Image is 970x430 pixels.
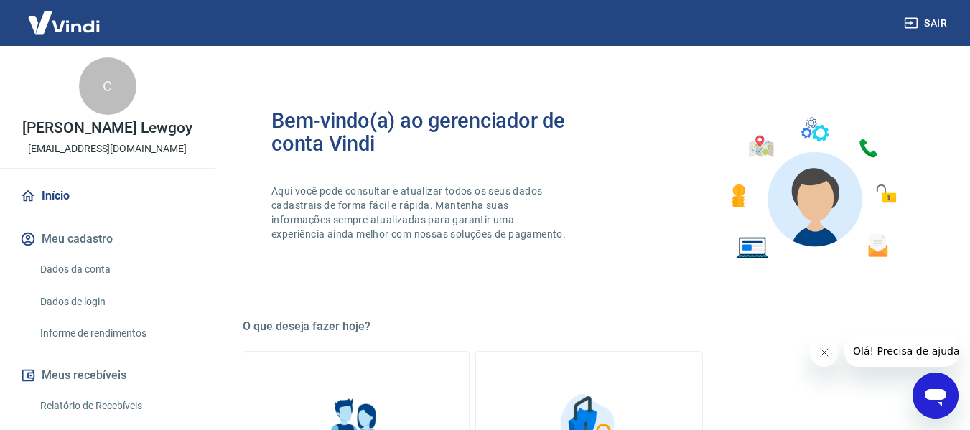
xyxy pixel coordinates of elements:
[22,121,192,136] p: [PERSON_NAME] Lewgoy
[17,1,111,45] img: Vindi
[271,109,589,155] h2: Bem-vindo(a) ao gerenciador de conta Vindi
[34,255,197,284] a: Dados da conta
[243,319,936,334] h5: O que deseja fazer hoje?
[17,223,197,255] button: Meu cadastro
[271,184,569,241] p: Aqui você pode consultar e atualizar todos os seus dados cadastrais de forma fácil e rápida. Mant...
[79,57,136,115] div: C
[901,10,953,37] button: Sair
[810,338,839,367] iframe: Fechar mensagem
[913,373,959,419] iframe: Botão para abrir a janela de mensagens
[34,391,197,421] a: Relatório de Recebíveis
[17,180,197,212] a: Início
[28,141,187,156] p: [EMAIL_ADDRESS][DOMAIN_NAME]
[34,287,197,317] a: Dados de login
[9,10,121,22] span: Olá! Precisa de ajuda?
[34,319,197,348] a: Informe de rendimentos
[719,109,907,268] img: Imagem de um avatar masculino com diversos icones exemplificando as funcionalidades do gerenciado...
[17,360,197,391] button: Meus recebíveis
[844,335,959,367] iframe: Mensagem da empresa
